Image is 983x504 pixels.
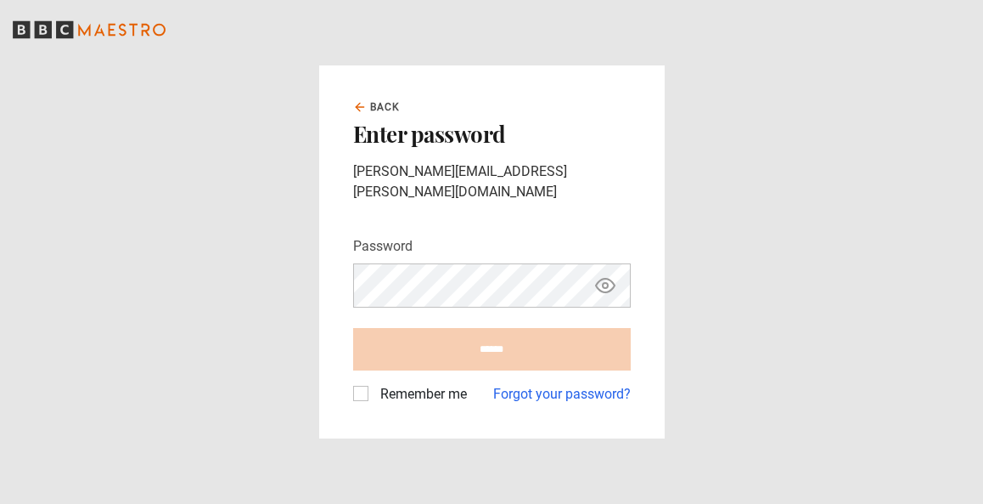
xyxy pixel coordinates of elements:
[353,161,631,202] p: [PERSON_NAME][EMAIL_ADDRESS][PERSON_NAME][DOMAIN_NAME]
[353,122,631,147] h2: Enter password
[374,384,467,405] label: Remember me
[353,236,413,257] label: Password
[353,99,401,115] a: Back
[13,17,166,42] svg: BBC Maestro
[493,384,631,405] a: Forgot your password?
[591,271,620,301] button: Show password
[370,99,401,115] span: Back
